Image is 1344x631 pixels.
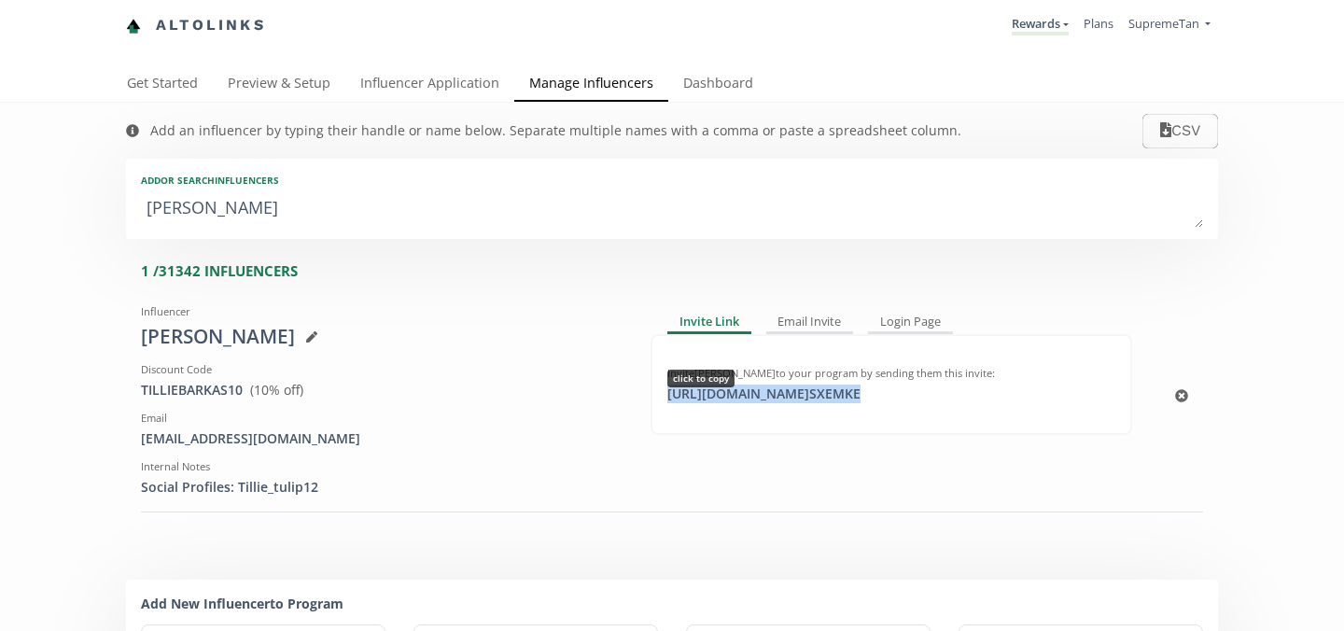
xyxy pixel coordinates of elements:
a: SupremeTan [1128,15,1211,36]
div: Internal Notes [141,459,623,474]
a: Influencer Application [345,66,514,104]
div: Invite Link [667,312,751,334]
div: Social Profiles: Tillie_tulip12 [141,478,623,497]
a: Manage Influencers [514,66,668,104]
div: Email Invite [766,312,854,334]
button: CSV [1142,114,1218,148]
span: ( 10 % off) [250,381,303,399]
a: TILLIEBARKAS10 [141,381,243,399]
div: click to copy [667,370,735,386]
div: [PERSON_NAME] [141,323,623,351]
a: Get Started [112,66,213,104]
div: Invite [PERSON_NAME] to your program by sending them this invite: [667,366,1115,381]
span: SupremeTan [1128,15,1199,32]
strong: Add New Influencer to Program [141,595,343,612]
img: favicon-32x32.png [126,19,141,34]
div: Email [141,411,623,426]
a: Dashboard [668,66,768,104]
div: Add an influencer by typing their handle or name below. Separate multiple names with a comma or p... [150,121,961,140]
div: Influencer [141,304,623,319]
a: Altolinks [126,10,266,41]
a: Preview & Setup [213,66,345,104]
div: Login Page [868,312,953,334]
div: [URL][DOMAIN_NAME] SXEMKE [656,385,872,403]
div: 1 / 31342 INFLUENCERS [141,261,1218,281]
a: Plans [1084,15,1113,32]
div: [EMAIL_ADDRESS][DOMAIN_NAME] [141,429,623,448]
textarea: [PERSON_NAME] [141,190,1203,228]
div: Add or search INFLUENCERS [141,174,1203,187]
a: Rewards [1012,15,1069,35]
div: Discount Code [141,362,623,377]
